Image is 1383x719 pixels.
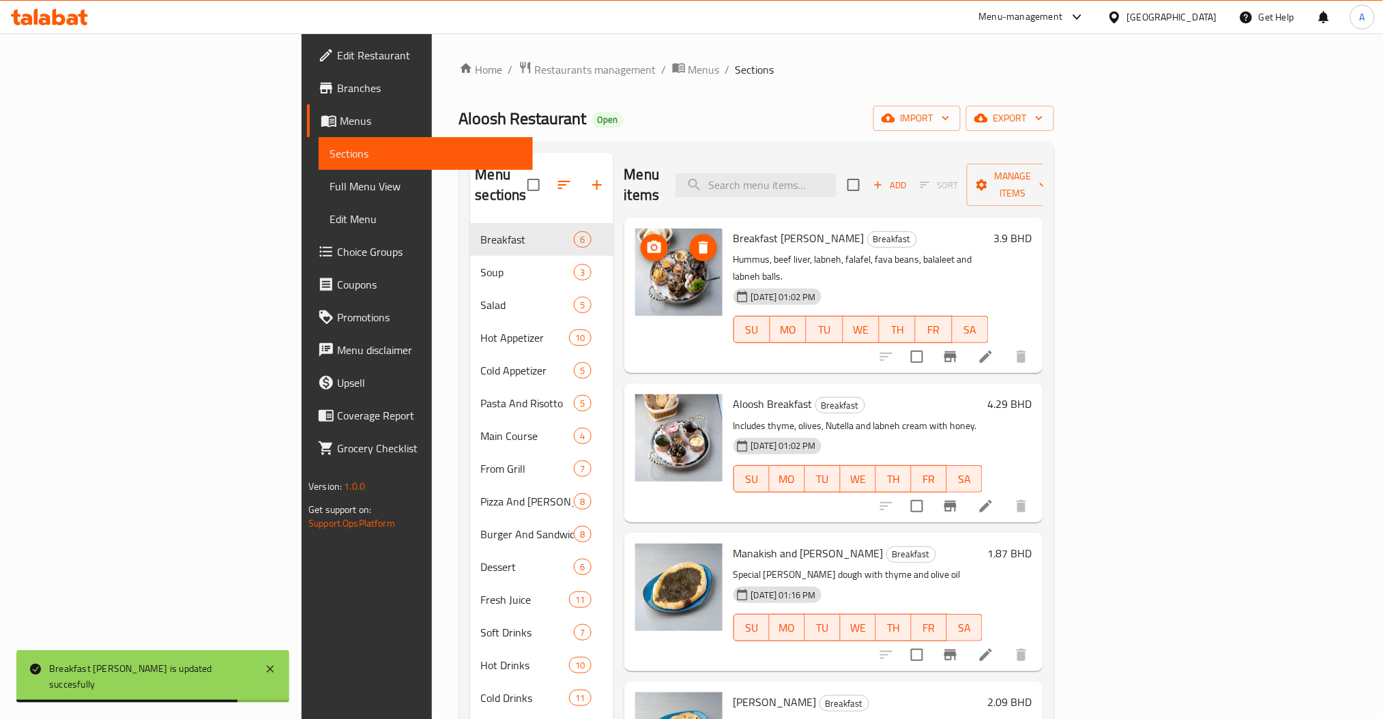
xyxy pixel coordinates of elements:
[978,168,1047,202] span: Manage items
[337,375,522,391] span: Upsell
[733,543,884,563] span: Manakish and [PERSON_NAME]
[733,417,982,435] p: Includes thyme, olives, Nutella and labneh cream with honey.
[574,428,591,444] div: items
[952,316,989,343] button: SA
[307,301,533,334] a: Promotions
[903,342,931,371] span: Select to update
[574,495,590,508] span: 8
[805,465,841,493] button: TU
[994,229,1032,248] h6: 3.9 BHD
[574,561,590,574] span: 6
[307,366,533,399] a: Upsell
[470,223,613,256] div: Breakfast6
[574,297,591,313] div: items
[337,276,522,293] span: Coupons
[470,649,613,681] div: Hot Drinks10
[887,546,935,562] span: Breakfast
[675,173,836,197] input: search
[574,299,590,312] span: 5
[535,61,656,78] span: Restaurants management
[470,321,613,354] div: Hot Appetizer10
[812,320,837,340] span: TU
[978,647,994,663] a: Edit menu item
[916,316,952,343] button: FR
[871,177,908,193] span: Add
[307,235,533,268] a: Choice Groups
[733,228,864,248] span: Breakfast [PERSON_NAME]
[481,624,574,641] span: Soft Drinks
[988,394,1032,413] h6: 4.29 BHD
[624,164,660,205] h2: Menu items
[470,616,613,649] div: Soft Drinks7
[308,501,371,518] span: Get support on:
[481,231,574,248] span: Breakfast
[574,266,590,279] span: 3
[882,618,906,638] span: TH
[805,614,841,641] button: TU
[811,618,835,638] span: TU
[470,551,613,583] div: Dessert6
[952,469,977,489] span: SA
[873,106,961,131] button: import
[988,692,1032,711] h6: 2.09 BHD
[574,264,591,280] div: items
[770,316,806,343] button: MO
[481,591,570,608] span: Fresh Juice
[308,514,395,532] a: Support.OpsPlatform
[344,478,365,495] span: 1.0.0
[337,440,522,456] span: Grocery Checklist
[978,349,994,365] a: Edit menu item
[846,618,871,638] span: WE
[816,398,864,413] span: Breakfast
[574,626,590,639] span: 7
[470,518,613,551] div: Burger And Sandwich8
[733,692,817,712] span: [PERSON_NAME]
[903,641,931,669] span: Select to update
[740,469,764,489] span: SU
[574,559,591,575] div: items
[746,291,821,304] span: [DATE] 01:02 PM
[307,72,533,104] a: Branches
[947,465,982,493] button: SA
[307,334,533,366] a: Menu disclaimer
[330,145,522,162] span: Sections
[746,439,821,452] span: [DATE] 01:02 PM
[841,465,876,493] button: WE
[481,657,570,673] span: Hot Drinks
[746,589,821,602] span: [DATE] 01:16 PM
[581,168,613,201] button: Add section
[337,244,522,260] span: Choice Groups
[459,61,1054,78] nav: breadcrumb
[819,695,869,711] div: Breakfast
[337,80,522,96] span: Branches
[307,39,533,72] a: Edit Restaurant
[635,394,723,482] img: Aloosh Breakfast
[635,544,723,631] img: Manakish and Zaatar
[912,465,947,493] button: FR
[481,460,574,477] div: From Grill
[574,463,590,475] span: 7
[481,264,574,280] span: Soup
[733,394,813,414] span: Aloosh Breakfast
[952,618,977,638] span: SA
[876,614,912,641] button: TH
[307,399,533,432] a: Coverage Report
[481,297,574,313] span: Salad
[574,364,590,377] span: 5
[337,407,522,424] span: Coverage Report
[688,61,720,78] span: Menus
[481,690,570,706] div: Cold Drinks
[977,110,1043,127] span: export
[1005,490,1038,523] button: delete
[337,342,522,358] span: Menu disclaimer
[879,316,916,343] button: TH
[308,478,342,495] span: Version:
[470,452,613,485] div: From Grill7
[882,469,906,489] span: TH
[843,316,879,343] button: WE
[570,692,590,705] span: 11
[662,61,667,78] li: /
